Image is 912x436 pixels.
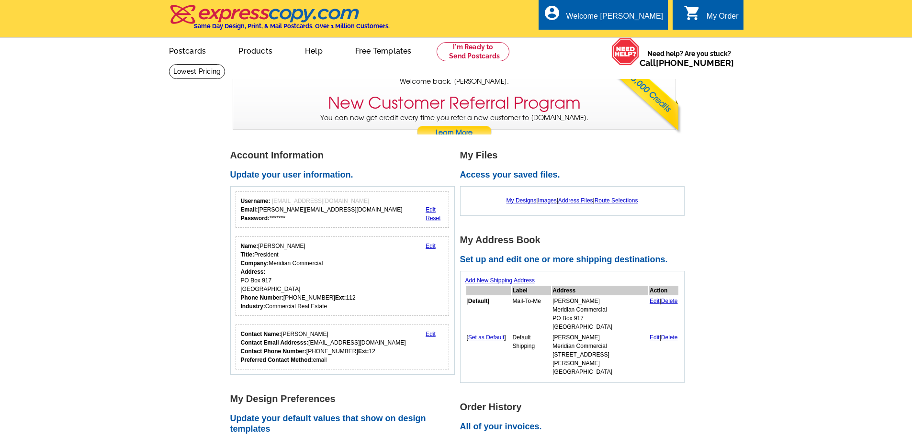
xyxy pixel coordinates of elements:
td: [ ] [466,333,511,377]
div: My Order [707,12,739,25]
h1: My Files [460,150,690,160]
strong: Contact Email Addresss: [241,339,309,346]
div: | | | [465,191,679,210]
a: Free Templates [340,39,427,61]
th: Label [512,286,552,295]
strong: Contact Phone Number: [241,348,306,355]
span: Need help? Are you stuck? [640,49,739,68]
strong: Email: [241,206,258,213]
b: Default [468,298,488,304]
a: Edit [426,243,436,249]
a: shopping_cart My Order [684,11,739,22]
h2: Access your saved files. [460,170,690,180]
a: Postcards [154,39,222,61]
a: Products [223,39,288,61]
h4: Same Day Design, Print, & Mail Postcards. Over 1 Million Customers. [194,22,390,30]
a: Learn More [417,126,492,140]
i: account_circle [543,4,561,22]
a: Add New Shipping Address [465,277,535,284]
a: Delete [661,298,678,304]
a: Route Selections [595,197,638,204]
strong: Phone Number: [241,294,283,301]
div: [PERSON_NAME][EMAIL_ADDRESS][DOMAIN_NAME] ******* [241,197,403,223]
img: help [611,38,640,66]
h3: New Customer Referral Program [328,93,581,113]
a: Edit [426,206,436,213]
strong: Username: [241,198,270,204]
td: [PERSON_NAME] Meridian Commercial PO Box 917 [GEOGRAPHIC_DATA] [552,296,648,332]
a: Delete [661,334,678,341]
strong: Title: [241,251,254,258]
div: Your personal details. [236,236,450,316]
strong: Industry: [241,303,265,310]
h1: My Address Book [460,235,690,245]
div: Who should we contact regarding order issues? [236,324,450,369]
a: Reset [426,215,440,222]
span: Call [640,58,734,68]
a: [PHONE_NUMBER] [656,58,734,68]
div: Welcome [PERSON_NAME] [566,12,663,25]
div: [PERSON_NAME] President Meridian Commercial PO Box 917 [GEOGRAPHIC_DATA] [PHONE_NUMBER] 112 Comme... [241,242,356,311]
span: [EMAIL_ADDRESS][DOMAIN_NAME] [272,198,369,204]
a: Images [538,197,556,204]
a: Edit [650,298,660,304]
a: Same Day Design, Print, & Mail Postcards. Over 1 Million Customers. [169,11,390,30]
a: Address Files [558,197,593,204]
td: | [649,296,678,332]
strong: Password: [241,215,270,222]
span: Welcome back, [PERSON_NAME]. [400,77,509,87]
h2: Update your user information. [230,170,460,180]
i: shopping_cart [684,4,701,22]
td: [PERSON_NAME] Meridian Commercial [STREET_ADDRESS][PERSON_NAME] [GEOGRAPHIC_DATA] [552,333,648,377]
h2: Update your default values that show on design templates [230,414,460,434]
h1: Order History [460,402,690,412]
a: Set as Default [468,334,504,341]
strong: Ext: [335,294,346,301]
strong: Company: [241,260,269,267]
th: Address [552,286,648,295]
td: Default Shipping [512,333,552,377]
td: | [649,333,678,377]
strong: Address: [241,268,266,275]
th: Action [649,286,678,295]
strong: Preferred Contact Method: [241,357,313,363]
td: [ ] [466,296,511,332]
a: Help [290,39,338,61]
div: Your login information. [236,191,450,228]
h2: Set up and edit one or more shipping destinations. [460,255,690,265]
a: Edit [426,331,436,337]
td: Mail-To-Me [512,296,552,332]
div: [PERSON_NAME] [EMAIL_ADDRESS][DOMAIN_NAME] [PHONE_NUMBER] 12 email [241,330,406,364]
h2: All of your invoices. [460,422,690,432]
strong: Name: [241,243,259,249]
strong: Ext: [358,348,369,355]
a: Edit [650,334,660,341]
p: You can now get credit every time you refer a new customer to [DOMAIN_NAME]. [233,113,676,140]
h1: Account Information [230,150,460,160]
strong: Contact Name: [241,331,281,337]
h1: My Design Preferences [230,394,460,404]
a: My Designs [507,197,537,204]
